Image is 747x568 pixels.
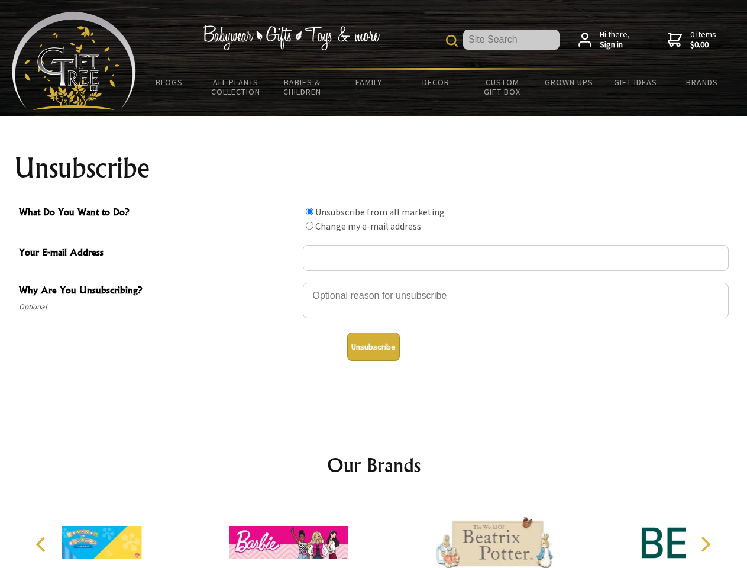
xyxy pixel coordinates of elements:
span: 0 items [690,29,716,50]
a: Grown Ups [535,70,602,95]
input: What Do You Want to Do? [306,222,313,230]
span: Hi there, [600,30,630,50]
textarea: Why Are You Unsubscribing? [303,283,729,318]
a: Custom Gift Box [469,70,536,104]
img: Babywear - Gifts - Toys & more [202,25,380,50]
button: Unsubscribe [347,333,400,361]
a: Decor [402,70,469,95]
a: Family [336,70,403,95]
strong: Sign in [600,40,630,50]
button: Next [692,531,718,557]
img: product search [446,35,458,47]
button: Previous [30,531,56,557]
label: Change my e-mail address [315,220,421,232]
input: Your E-mail Address [303,245,729,271]
a: BLOGS [136,70,203,95]
a: Babies & Children [269,70,336,104]
img: Babyware - Gifts - Toys and more... [12,12,136,110]
h2: Our Brands [24,451,724,479]
a: Hi there,Sign in [578,30,630,50]
a: All Plants Collection [203,70,270,104]
input: Site Search [463,30,560,50]
span: What Do You Want to Do? [19,205,297,222]
strong: $0.00 [690,40,716,50]
h1: Unsubscribe [14,154,733,182]
a: Brands [669,70,736,95]
a: Gift Ideas [602,70,669,95]
input: What Do You Want to Do? [306,208,313,215]
span: Why Are You Unsubscribing? [19,283,297,300]
span: Your E-mail Address [19,245,297,262]
a: 0 items$0.00 [668,30,716,50]
span: Optional [19,300,297,314]
label: Unsubscribe from all marketing [315,206,445,218]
